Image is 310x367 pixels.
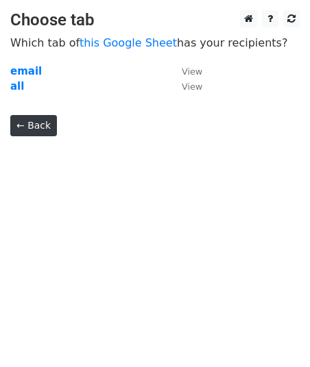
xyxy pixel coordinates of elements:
[10,36,300,50] p: Which tab of has your recipients?
[10,10,300,30] h3: Choose tab
[10,115,57,136] a: ← Back
[168,65,202,77] a: View
[80,36,177,49] a: this Google Sheet
[241,301,310,367] iframe: Chat Widget
[182,66,202,77] small: View
[10,80,24,92] a: all
[182,81,202,92] small: View
[10,65,42,77] a: email
[168,80,202,92] a: View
